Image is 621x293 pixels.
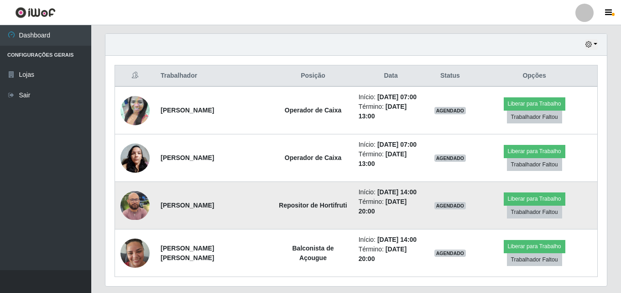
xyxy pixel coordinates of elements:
th: Posição [273,65,353,87]
th: Trabalhador [155,65,273,87]
strong: [PERSON_NAME] [161,202,214,209]
img: 1712933645778.jpeg [120,234,150,272]
button: Trabalhador Faltou [507,206,562,218]
img: CoreUI Logo [15,7,56,18]
button: Trabalhador Faltou [507,253,562,266]
strong: Repositor de Hortifruti [279,202,347,209]
img: 1714848493564.jpeg [120,139,150,177]
strong: [PERSON_NAME] [PERSON_NAME] [161,245,214,261]
strong: Balconista de Açougue [292,245,334,261]
span: AGENDADO [434,202,466,209]
span: AGENDADO [434,154,466,162]
li: Término: [359,245,423,264]
time: [DATE] 14:00 [377,236,417,243]
button: Liberar para Trabalho [504,192,565,205]
button: Liberar para Trabalho [504,145,565,158]
th: Status [429,65,472,87]
strong: [PERSON_NAME] [161,107,214,114]
th: Opções [471,65,597,87]
li: Término: [359,102,423,121]
button: Liberar para Trabalho [504,240,565,253]
li: Término: [359,197,423,216]
strong: Operador de Caixa [285,154,342,161]
li: Início: [359,235,423,245]
time: [DATE] 07:00 [377,93,417,101]
span: AGENDADO [434,107,466,114]
li: Início: [359,140,423,149]
button: Trabalhador Faltou [507,111,562,123]
button: Liberar para Trabalho [504,97,565,110]
li: Início: [359,187,423,197]
img: 1758902107724.jpeg [120,191,150,220]
span: AGENDADO [434,250,466,257]
li: Término: [359,149,423,169]
strong: Operador de Caixa [285,107,342,114]
th: Data [353,65,429,87]
img: 1650687338616.jpeg [120,85,150,137]
li: Início: [359,92,423,102]
time: [DATE] 14:00 [377,188,417,196]
strong: [PERSON_NAME] [161,154,214,161]
time: [DATE] 07:00 [377,141,417,148]
button: Trabalhador Faltou [507,158,562,171]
